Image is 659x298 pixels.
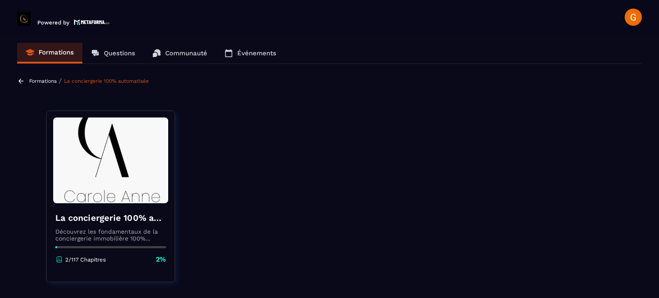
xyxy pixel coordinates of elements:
[39,48,74,56] p: Formations
[144,43,216,63] a: Communauté
[53,117,168,203] img: banner
[55,212,166,224] h4: La conciergerie 100% automatisée
[156,255,166,264] p: 2%
[82,43,144,63] a: Questions
[37,19,70,26] p: Powered by
[65,256,106,263] p: 2/117 Chapitres
[55,228,166,242] p: Découvrez les fondamentaux de la conciergerie immobilière 100% automatisée. Cette formation est c...
[29,78,57,84] a: Formations
[216,43,285,63] a: Événements
[17,12,31,26] img: logo-branding
[74,18,110,26] img: logo
[59,77,62,85] span: /
[237,49,276,57] p: Événements
[17,43,82,63] a: Formations
[104,49,135,57] p: Questions
[165,49,207,57] p: Communauté
[64,78,149,84] a: La conciergerie 100% automatisée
